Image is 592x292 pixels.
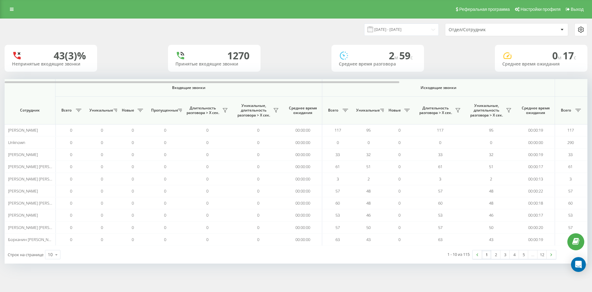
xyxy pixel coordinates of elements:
[439,140,441,145] span: 0
[366,200,371,206] span: 48
[185,106,220,115] span: Длительность разговора > Х сек.
[54,50,86,61] div: 43 (3)%
[516,161,555,173] td: 00:00:17
[569,176,572,182] span: 3
[8,225,69,230] span: [PERSON_NAME] [PERSON_NAME]
[8,188,38,194] span: [PERSON_NAME]
[70,200,72,206] span: 0
[568,152,573,157] span: 33
[132,212,134,218] span: 0
[490,140,492,145] span: 0
[164,176,166,182] span: 0
[438,200,442,206] span: 60
[410,54,413,61] span: c
[206,212,208,218] span: 0
[516,209,555,221] td: 00:00:17
[284,209,322,221] td: 00:00:00
[206,176,208,182] span: 0
[257,200,259,206] span: 0
[335,152,340,157] span: 33
[101,152,103,157] span: 0
[491,250,500,259] a: 2
[489,152,493,157] span: 32
[70,152,72,157] span: 0
[398,127,401,133] span: 0
[398,152,401,157] span: 0
[101,140,103,145] span: 0
[132,152,134,157] span: 0
[206,237,208,242] span: 0
[70,140,72,145] span: 0
[284,136,322,148] td: 00:00:00
[288,106,317,115] span: Среднее время ожидания
[10,108,50,113] span: Сотрудник
[164,200,166,206] span: 0
[257,140,259,145] span: 0
[521,106,550,115] span: Среднее время ожидания
[257,188,259,194] span: 0
[120,108,136,113] span: Новые
[257,237,259,242] span: 0
[418,106,453,115] span: Длительность разговора > Х сек.
[366,237,371,242] span: 43
[366,212,371,218] span: 46
[500,250,510,259] a: 3
[489,164,493,169] span: 51
[236,103,271,118] span: Уникальные, длительность разговора > Х сек.
[389,49,399,62] span: 2
[8,237,58,242] span: Борканин [PERSON_NAME]
[489,212,493,218] span: 46
[449,27,522,32] div: Отдел/Сотрудник
[398,200,401,206] span: 0
[164,164,166,169] span: 0
[489,188,493,194] span: 48
[520,7,561,12] span: Настройки профиля
[132,164,134,169] span: 0
[164,152,166,157] span: 0
[366,188,371,194] span: 48
[206,225,208,230] span: 0
[516,173,555,185] td: 00:00:13
[366,127,371,133] span: 95
[568,212,573,218] span: 53
[206,140,208,145] span: 0
[528,250,537,259] div: …
[284,161,322,173] td: 00:00:00
[206,200,208,206] span: 0
[335,164,340,169] span: 61
[101,176,103,182] span: 0
[447,251,470,257] div: 1 - 10 из 115
[70,176,72,182] span: 0
[398,237,401,242] span: 0
[437,127,443,133] span: 117
[206,127,208,133] span: 0
[101,188,103,194] span: 0
[368,176,370,182] span: 2
[335,237,340,242] span: 63
[537,250,547,259] a: 12
[438,237,442,242] span: 63
[469,103,504,118] span: Уникальные, длительность разговора > Х сек.
[8,152,38,157] span: [PERSON_NAME]
[284,222,322,234] td: 00:00:00
[438,225,442,230] span: 57
[398,188,401,194] span: 0
[459,7,510,12] span: Реферальная программа
[568,188,573,194] span: 57
[399,49,413,62] span: 59
[571,257,586,272] div: Open Intercom Messenger
[356,108,378,113] span: Уникальные
[132,225,134,230] span: 0
[101,225,103,230] span: 0
[70,225,72,230] span: 0
[164,127,166,133] span: 0
[387,108,402,113] span: Новые
[101,127,103,133] span: 0
[284,149,322,161] td: 00:00:00
[132,237,134,242] span: 0
[8,212,38,218] span: [PERSON_NAME]
[337,140,339,145] span: 0
[257,152,259,157] span: 0
[257,225,259,230] span: 0
[502,61,580,67] div: Среднее время ожидания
